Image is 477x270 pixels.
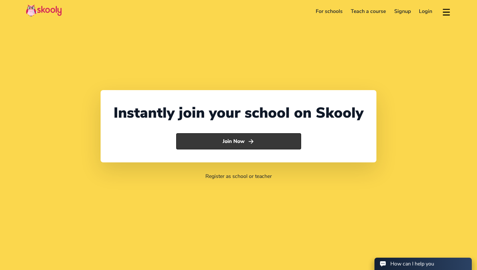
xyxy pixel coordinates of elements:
[114,103,363,123] div: Instantly join your school on Skooly
[26,4,62,17] img: Skooly
[176,133,301,149] button: Join Nowarrow forward outline
[415,6,437,17] a: Login
[442,6,451,17] button: menu outline
[205,173,272,180] a: Register as school or teacher
[248,138,254,145] ion-icon: arrow forward outline
[312,6,347,17] a: For schools
[347,6,390,17] a: Teach a course
[390,6,415,17] a: Signup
